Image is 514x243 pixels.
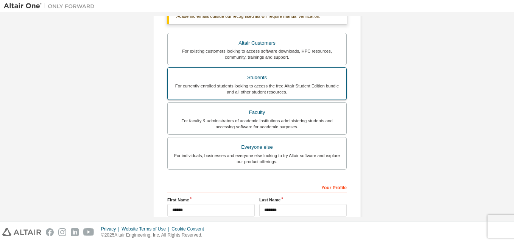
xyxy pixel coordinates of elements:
div: Everyone else [172,142,342,153]
img: altair_logo.svg [2,228,41,236]
div: Academic emails outside our recognised list will require manual verification. [167,9,347,24]
div: Privacy [101,226,121,232]
label: Last Name [259,197,347,203]
div: Cookie Consent [171,226,208,232]
div: Students [172,72,342,83]
label: First Name [167,197,255,203]
div: For currently enrolled students looking to access the free Altair Student Edition bundle and all ... [172,83,342,95]
img: instagram.svg [58,228,66,236]
img: linkedin.svg [71,228,79,236]
div: Website Terms of Use [121,226,171,232]
img: Altair One [4,2,98,10]
div: Your Profile [167,181,347,193]
div: For faculty & administrators of academic institutions administering students and accessing softwa... [172,118,342,130]
div: For existing customers looking to access software downloads, HPC resources, community, trainings ... [172,48,342,60]
div: For individuals, businesses and everyone else looking to try Altair software and explore our prod... [172,153,342,165]
img: facebook.svg [46,228,54,236]
div: Altair Customers [172,38,342,48]
div: Faculty [172,107,342,118]
p: © 2025 Altair Engineering, Inc. All Rights Reserved. [101,232,209,238]
img: youtube.svg [83,228,94,236]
